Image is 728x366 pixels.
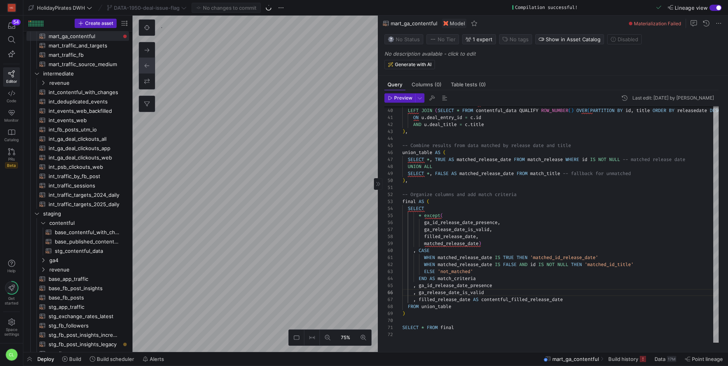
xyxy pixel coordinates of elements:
span: int_deduplicated_events​​​​​​​​​​ [49,97,120,106]
button: Build scheduler [86,352,138,366]
div: 65 [384,282,393,289]
span: No tags [510,36,529,42]
span: Beta [5,162,18,168]
span: id [625,107,631,114]
div: 54 [384,205,393,212]
span: ( [587,107,590,114]
button: CL [3,347,20,363]
span: int_ga_deal_clickouts_app​​​​​​​​​​ [49,144,120,153]
span: -- Organize columns and add match criteria [402,191,517,198]
span: ALL [424,163,432,170]
span: 'matched_id_release_date' [530,254,598,261]
span: stg_fb_posts​​​​​​​​​​ [49,349,120,358]
span: -- matched release date [623,156,685,163]
span: Materialization Failed [634,21,681,26]
button: Create asset [75,19,117,28]
span: No Status [388,36,420,42]
span: mart_traffic_and_targets​​​​​​​​​​ [49,41,120,50]
span: 1 expert [473,36,492,42]
span: id [530,261,536,268]
span: ELSE [424,268,435,275]
span: ga_release_date_is_valid [424,226,489,233]
span: LEFT [408,107,419,114]
div: Press SPACE to select this row. [26,153,129,162]
div: Press SPACE to select this row. [26,125,129,134]
img: No status [388,36,394,42]
span: IS [495,261,500,268]
span: id [582,156,587,163]
span: NOT [598,156,606,163]
span: Catalog [4,137,19,142]
button: Generate with AI [384,60,435,69]
div: Press SPACE to select this row. [26,50,129,60]
div: 64 [384,275,393,282]
div: Press SPACE to select this row. [26,60,129,69]
span: PRs [8,157,15,161]
span: , [489,226,492,233]
div: Press SPACE to select this row. [26,32,129,41]
span: int_fb_posts_utm_io​​​​​​​​​​ [49,125,120,134]
a: int_traffic_targets_2025_daily​​​​​​​​​​ [26,200,129,209]
div: 59 [384,240,393,247]
span: int_ga_deal_clickouts_web​​​​​​​​​​ [49,153,120,162]
a: int_traffic_sessions​​​​​​​​​​ [26,181,129,190]
div: 44 [384,135,393,142]
span: 'matched_id_title' [585,261,634,268]
a: Spacesettings [3,315,20,340]
button: Preview [384,93,415,103]
span: base_fb_posts​​​​​​​​​​ [49,293,120,302]
span: Show in Asset Catalog [546,36,601,42]
span: IS [590,156,595,163]
div: Press SPACE to select this row. [26,237,129,246]
button: No tags [499,34,532,44]
span: -- Combine results from data matched by release da [402,142,538,149]
div: 45 [384,142,393,149]
div: Press SPACE to select this row. [26,228,129,237]
button: Build history [605,352,649,366]
a: int_ga_deal_clickouts_web​​​​​​​​​​ [26,153,129,162]
span: mart_ga_contentful​​​​​​​​​​ [49,32,120,41]
a: Code [3,87,20,106]
a: int_traffic_by_fb_post​​​​​​​​​​ [26,172,129,181]
span: NOT [546,261,555,268]
a: base_fb_posts​​​​​​​​​​ [26,293,129,302]
span: FROM [517,170,527,177]
span: 75% [339,333,352,342]
span: NULL [557,261,568,268]
span: int_traffic_by_fb_post​​​​​​​​​​ [49,172,120,181]
div: 48 [384,163,393,170]
a: int_contentful_with_changes​​​​​​​​​​ [26,88,129,97]
span: Data [655,356,665,362]
a: stg_app_traffic​​​​​​​​​​ [26,302,129,312]
span: Create asset [85,21,113,26]
a: int_fb_posts_utm_io​​​​​​​​​​ [26,125,129,134]
span: . [427,121,429,128]
div: HG [8,4,16,12]
span: AS [419,198,424,205]
span: int_psb_clickouts_web​​​​​​​​​​ [49,163,120,172]
div: Last edit: [DATE] by [PERSON_NAME] [632,95,714,101]
span: ( [435,107,438,114]
span: u [424,121,427,128]
span: , [476,233,478,240]
span: int_traffic_targets_2024_daily​​​​​​​​​​ [49,191,120,200]
span: releasedate [677,107,707,114]
span: u [421,114,424,121]
span: = [465,114,468,121]
span: SELECT [408,170,424,177]
span: , [631,107,634,114]
div: Press SPACE to select this row. [26,69,129,78]
a: base_published_contentful​​​​​​​​​​ [26,237,129,246]
span: Build scheduler [97,356,134,362]
button: HolidayPirates DWH [26,3,94,13]
span: contentful_data [476,107,517,114]
span: ( [443,149,446,156]
span: , [429,170,432,177]
a: PRsBeta [3,145,20,172]
div: Press SPACE to select this row. [26,200,129,209]
div: Press SPACE to select this row. [26,106,129,116]
span: ga4 [49,256,128,265]
span: deal_entry_id [427,114,462,121]
span: WHEN [424,261,435,268]
span: stg_fb_followers​​​​​​​​​​ [49,321,120,330]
